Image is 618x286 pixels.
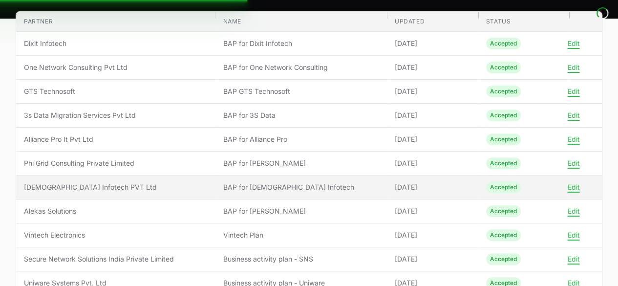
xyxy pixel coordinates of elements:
[567,135,579,144] button: Edit
[395,87,470,96] span: [DATE]
[395,182,470,192] span: [DATE]
[223,87,379,96] span: BAP GTS Technosoft
[567,87,579,96] button: Edit
[395,206,470,216] span: [DATE]
[567,159,579,168] button: Edit
[223,158,379,168] span: BAP for [PERSON_NAME]
[478,12,570,32] th: Status
[223,230,379,240] span: Vintech Plan
[395,63,470,72] span: [DATE]
[24,254,207,264] span: Secure Network Solutions India Private Limited
[16,12,215,32] th: Partner
[223,39,379,48] span: BAP for Dixit Infotech
[24,63,207,72] span: One Network Consulting Pvt Ltd
[567,39,579,48] button: Edit
[223,254,379,264] span: Business activity plan - SNS
[24,134,207,144] span: Alliance Pro It Pvt Ltd
[223,63,379,72] span: BAP for One Network Consulting
[215,12,386,32] th: Name
[223,182,379,192] span: BAP for [DEMOGRAPHIC_DATA] Infotech
[223,110,379,120] span: BAP for 3S Data
[387,12,478,32] th: Updated
[567,111,579,120] button: Edit
[567,207,579,216] button: Edit
[24,206,207,216] span: Alekas Solutions
[24,110,207,120] span: 3s Data Migration Services Pvt Ltd
[395,158,470,168] span: [DATE]
[395,110,470,120] span: [DATE]
[24,158,207,168] span: Phi Grid Consulting Private Limited
[24,39,207,48] span: Dixit Infotech
[24,87,207,96] span: GTS Technosoft
[567,231,579,240] button: Edit
[395,254,470,264] span: [DATE]
[395,39,470,48] span: [DATE]
[567,255,579,264] button: Edit
[395,230,470,240] span: [DATE]
[567,63,579,72] button: Edit
[24,230,207,240] span: Vintech Electronics
[24,182,207,192] span: [DEMOGRAPHIC_DATA] Infotech PVT Ltd
[567,183,579,192] button: Edit
[223,206,379,216] span: BAP for [PERSON_NAME]
[395,134,470,144] span: [DATE]
[223,134,379,144] span: BAP for Alliance Pro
